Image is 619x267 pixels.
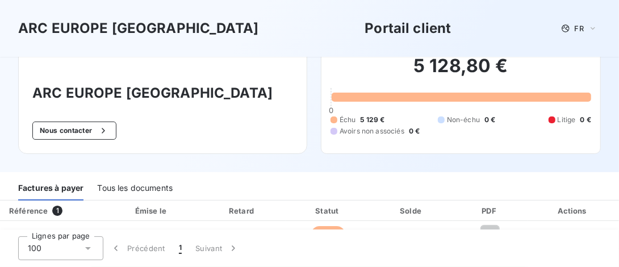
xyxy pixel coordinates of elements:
span: Avoirs non associés [340,126,404,136]
span: Échu [340,115,356,125]
div: PDF [455,205,525,216]
span: 100 [28,243,41,254]
button: Précédent [103,236,172,260]
div: Tous les documents [97,177,173,201]
span: échue [311,226,345,243]
div: Solde [373,205,451,216]
button: Suivant [189,236,246,260]
button: Nous contacter [32,122,116,140]
span: Non-échu [447,115,480,125]
h3: ARC EUROPE [GEOGRAPHIC_DATA] [32,83,293,103]
div: Retard [202,205,284,216]
span: 0 € [484,115,495,125]
span: FR [575,24,584,33]
h3: Portail client [365,18,451,39]
span: 1 [52,206,62,216]
div: Émise le [107,205,196,216]
div: Statut [288,205,368,216]
button: 1 [172,236,189,260]
span: 0 € [580,115,591,125]
span: 0 € [409,126,420,136]
div: Référence [9,206,48,215]
div: Actions [530,205,617,216]
h3: ARC EUROPE [GEOGRAPHIC_DATA] [18,18,258,39]
span: Litige [558,115,576,125]
span: 1 [179,243,182,254]
div: Factures à payer [18,177,83,201]
span: 5 129 € [361,115,385,125]
span: 0 [329,106,333,115]
h2: 5 128,80 € [331,55,591,89]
